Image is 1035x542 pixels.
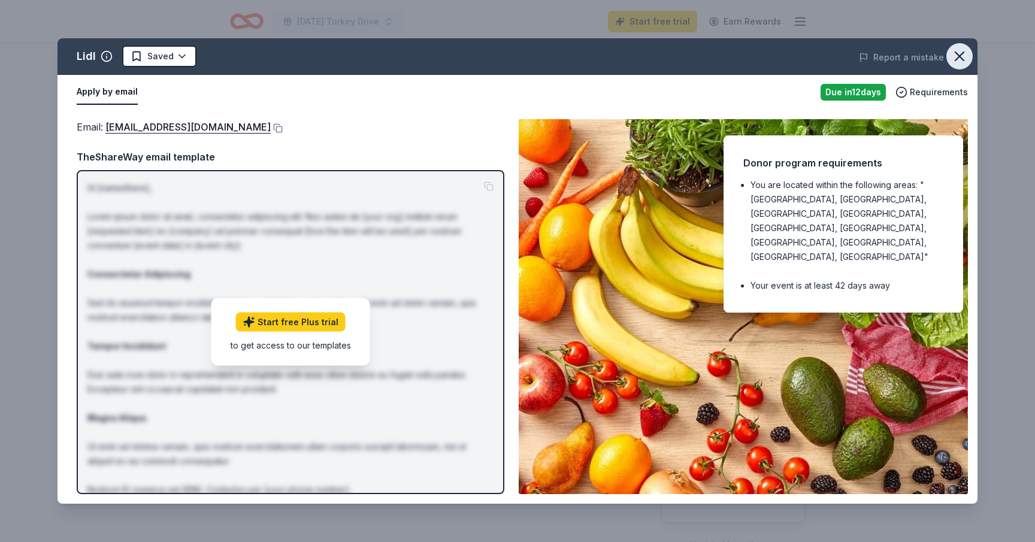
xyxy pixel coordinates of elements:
[519,119,968,494] img: Image for Lidl
[910,85,968,99] span: Requirements
[87,413,146,423] strong: Magna Aliqua
[77,121,271,133] span: Email :
[147,49,174,63] span: Saved
[87,269,190,279] strong: Consectetur Adipiscing
[895,85,968,99] button: Requirements
[77,149,504,165] div: TheShareWay email template
[105,119,271,135] a: [EMAIL_ADDRESS][DOMAIN_NAME]
[87,181,494,540] p: Hi [name/there], Lorem ipsum dolor sit amet, consectetur adipiscing elit. Nos autem ab [your org]...
[77,80,138,105] button: Apply by email
[122,46,196,67] button: Saved
[821,84,886,101] div: Due in 12 days
[750,278,943,293] li: Your event is at least 42 days away
[87,341,166,351] strong: Tempor Incididunt
[77,47,96,66] div: Lidl
[750,178,943,264] li: You are located within the following areas: "[GEOGRAPHIC_DATA], [GEOGRAPHIC_DATA], [GEOGRAPHIC_DA...
[236,313,346,332] a: Start free Plus trial
[859,50,944,65] button: Report a mistake
[743,155,943,171] div: Donor program requirements
[231,339,351,352] div: to get access to our templates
